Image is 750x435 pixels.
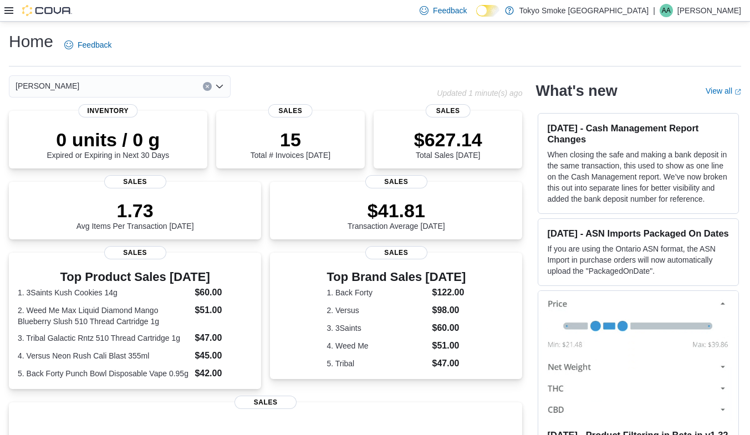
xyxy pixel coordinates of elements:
[348,199,445,231] div: Transaction Average [DATE]
[653,4,655,17] p: |
[365,175,427,188] span: Sales
[326,358,427,369] dt: 5. Tribal
[76,199,194,222] p: 1.73
[326,270,466,284] h3: Top Brand Sales [DATE]
[203,82,212,91] button: Clear input
[365,246,427,259] span: Sales
[432,304,466,317] dd: $98.00
[22,5,72,16] img: Cova
[47,129,169,160] div: Expired or Expiring in Next 30 Days
[60,34,116,56] a: Feedback
[78,104,137,117] span: Inventory
[547,149,729,204] p: When closing the safe and making a bank deposit in the same transaction, this used to show as one...
[326,305,427,316] dt: 2. Versus
[18,332,190,344] dt: 3. Tribal Galactic Rntz 510 Thread Cartridge 1g
[104,175,166,188] span: Sales
[432,339,466,352] dd: $51.00
[18,350,190,361] dt: 4. Versus Neon Rush Cali Blast 355ml
[426,104,470,117] span: Sales
[234,396,297,409] span: Sales
[47,129,169,151] p: 0 units / 0 g
[326,323,427,334] dt: 3. 3Saints
[662,4,671,17] span: AA
[432,286,466,299] dd: $122.00
[519,4,649,17] p: Tokyo Smoke [GEOGRAPHIC_DATA]
[476,5,499,17] input: Dark Mode
[547,243,729,277] p: If you are using the Ontario ASN format, the ASN Import in purchase orders will now automatically...
[195,331,252,345] dd: $47.00
[437,89,522,98] p: Updated 1 minute(s) ago
[195,349,252,362] dd: $45.00
[326,340,427,351] dt: 4. Weed Me
[326,287,427,298] dt: 1. Back Forty
[547,122,729,145] h3: [DATE] - Cash Management Report Changes
[348,199,445,222] p: $41.81
[432,357,466,370] dd: $47.00
[706,86,741,95] a: View allExternal link
[414,129,482,151] p: $627.14
[432,321,466,335] dd: $60.00
[535,82,617,100] h2: What's new
[18,287,190,298] dt: 1. 3Saints Kush Cookies 14g
[677,4,741,17] p: [PERSON_NAME]
[547,228,729,239] h3: [DATE] - ASN Imports Packaged On Dates
[78,39,111,50] span: Feedback
[734,89,741,95] svg: External link
[414,129,482,160] div: Total Sales [DATE]
[251,129,330,160] div: Total # Invoices [DATE]
[251,129,330,151] p: 15
[195,304,252,317] dd: $51.00
[18,305,190,327] dt: 2. Weed Me Max Liquid Diamond Mango Blueberry Slush 510 Thread Cartridge 1g
[104,246,166,259] span: Sales
[660,4,673,17] div: Asia Allen
[215,82,224,91] button: Open list of options
[18,368,190,379] dt: 5. Back Forty Punch Bowl Disposable Vape 0.95g
[9,30,53,53] h1: Home
[76,199,194,231] div: Avg Items Per Transaction [DATE]
[195,286,252,299] dd: $60.00
[18,270,252,284] h3: Top Product Sales [DATE]
[433,5,467,16] span: Feedback
[195,367,252,380] dd: $42.00
[268,104,313,117] span: Sales
[16,79,79,93] span: [PERSON_NAME]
